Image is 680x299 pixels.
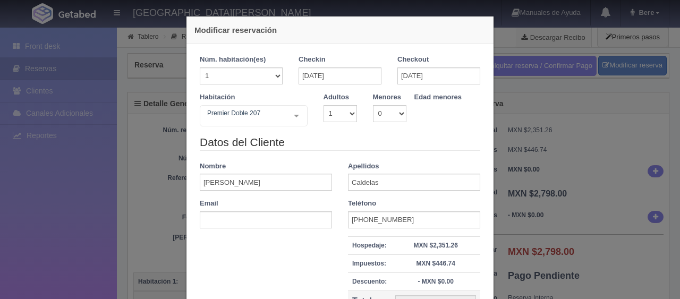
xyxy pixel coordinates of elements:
label: Edad menores [414,92,462,102]
label: Apellidos [348,161,379,172]
strong: MXN $2,351.26 [413,242,457,249]
span: Premier Doble 207 [205,108,286,118]
strong: MXN $446.74 [416,260,455,267]
label: Nombre [200,161,226,172]
input: Seleccionar hab. [205,108,211,125]
th: Impuestos: [348,254,391,272]
h4: Modificar reservación [194,24,486,36]
label: Checkin [299,55,326,65]
input: DD-MM-AAAA [397,67,480,84]
label: Adultos [324,92,349,102]
label: Email [200,199,218,209]
label: Teléfono [348,199,376,209]
strong: - MXN $0.00 [418,278,453,285]
label: Núm. habitación(es) [200,55,266,65]
th: Descuento: [348,272,391,291]
th: Hospedaje: [348,236,391,254]
label: Menores [373,92,401,102]
legend: Datos del Cliente [200,134,480,151]
input: DD-MM-AAAA [299,67,381,84]
label: Habitación [200,92,235,102]
label: Checkout [397,55,429,65]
